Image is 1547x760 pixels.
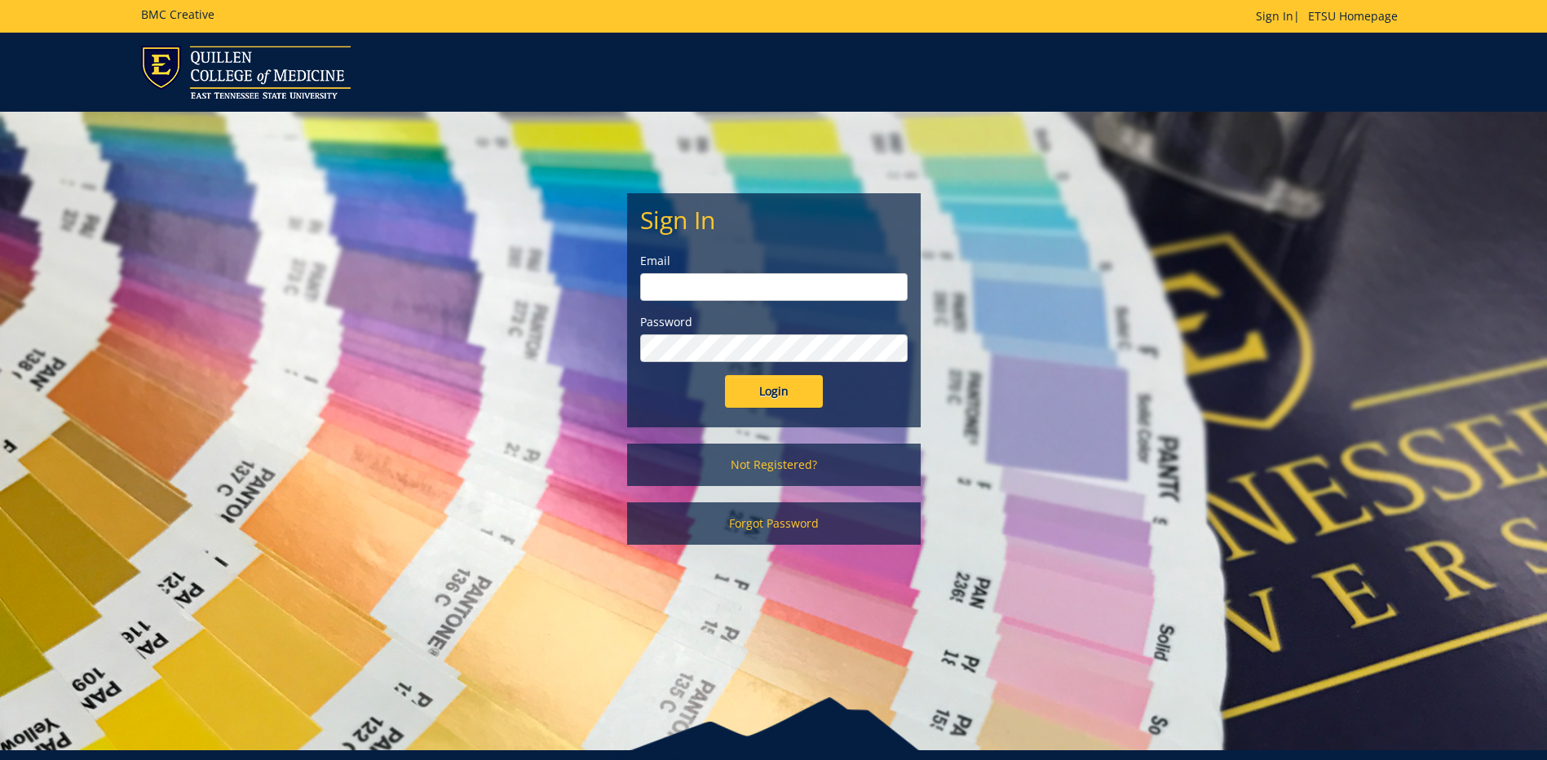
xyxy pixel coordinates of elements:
[141,8,214,20] h5: BMC Creative
[640,253,908,269] label: Email
[627,502,921,545] a: Forgot Password
[141,46,351,99] img: ETSU logo
[627,444,921,486] a: Not Registered?
[640,314,908,330] label: Password
[640,206,908,233] h2: Sign In
[725,375,823,408] input: Login
[1256,8,1406,24] p: |
[1300,8,1406,24] a: ETSU Homepage
[1256,8,1293,24] a: Sign In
